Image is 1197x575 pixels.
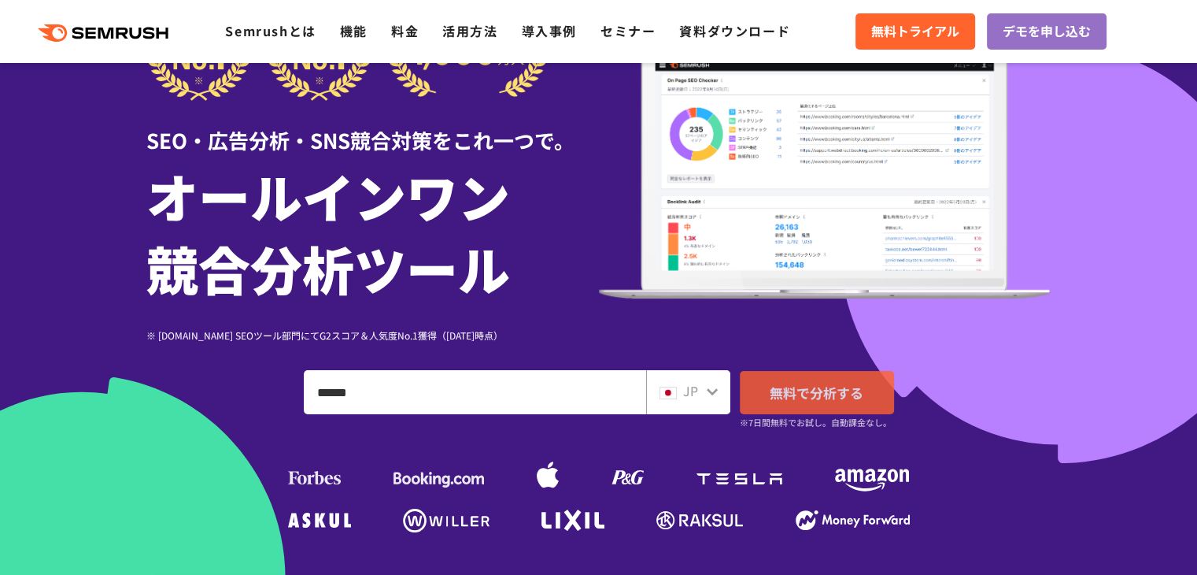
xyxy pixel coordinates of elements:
[442,21,497,40] a: 活用方法
[740,371,894,414] a: 無料で分析する
[146,328,599,343] div: ※ [DOMAIN_NAME] SEOツール部門にてG2スコア＆人気度No.1獲得（[DATE]時点）
[305,371,645,414] input: ドメイン、キーワードまたはURLを入力してください
[225,21,316,40] a: Semrushとは
[146,159,599,304] h1: オールインワン 競合分析ツール
[683,381,698,400] span: JP
[987,13,1106,50] a: デモを申し込む
[770,383,863,402] span: 無料で分析する
[391,21,419,40] a: 料金
[679,21,790,40] a: 資料ダウンロード
[740,415,892,430] small: ※7日間無料でお試し。自動課金なし。
[600,21,656,40] a: セミナー
[522,21,577,40] a: 導入事例
[871,21,959,42] span: 無料トライアル
[855,13,975,50] a: 無料トライアル
[340,21,368,40] a: 機能
[1003,21,1091,42] span: デモを申し込む
[146,101,599,155] div: SEO・広告分析・SNS競合対策をこれ一つで。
